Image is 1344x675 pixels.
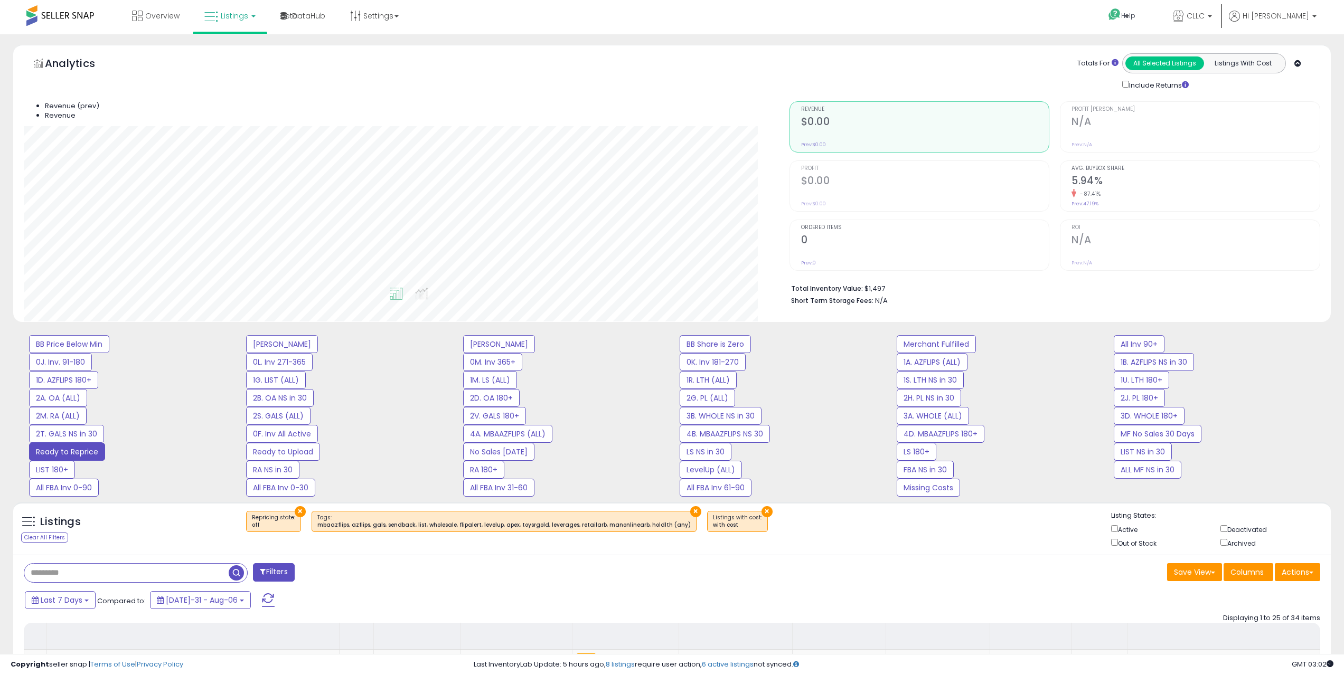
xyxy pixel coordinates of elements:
span: Columns [1230,567,1264,577]
span: Repricing state : [252,514,295,529]
label: Active [1118,525,1138,534]
h2: N/A [1072,234,1320,248]
small: Prev: 0 [801,260,816,266]
button: Filters [253,563,294,582]
span: Tags : [317,514,691,529]
label: Out of Stock [1118,539,1157,548]
button: 2T. GALS NS in 30 [29,425,104,443]
small: Prev: $0.00 [801,201,826,207]
button: 2A. OA (ALL) [29,389,87,407]
span: ROI [1072,225,1320,231]
button: 2B. OA NS in 30 [246,389,314,407]
div: off [252,521,295,529]
button: 0M. Inv 365+ [463,353,522,371]
div: mbaazflips, azflips, gals, sendback, list, wholesale, flipalert, levelup, apex, toysrgold, levera... [317,521,691,529]
i: Get Help [1108,8,1121,21]
h2: $0.00 [801,116,1049,130]
small: Prev: $0.00 [801,141,826,148]
button: LIST NS in 30 [1114,443,1172,461]
button: All FBA Inv 61-90 [680,479,751,497]
button: 2V. GALS 180+ [463,407,526,425]
button: 2S. GALS (ALL) [246,407,311,425]
li: $1,497 [791,281,1312,294]
small: Prev: N/A [1072,260,1092,266]
a: Terms of Use [90,659,135,669]
button: 2M. RA (ALL) [29,407,87,425]
button: 1B. AZFLIPS NS in 30 [1114,353,1194,371]
button: LS 180+ [897,443,936,461]
button: All FBA Inv 0-90 [29,479,99,497]
span: CLLC [1187,11,1205,21]
span: N/A [875,296,888,306]
div: Last InventoryLab Update: 5 hours ago, require user action, not synced. [474,660,1333,670]
div: Include Returns [1114,79,1214,91]
div: Displaying 1 to 25 of 34 items [1223,613,1320,623]
button: BB Share is Zero [680,335,751,353]
button: All FBA Inv 0-30 [246,479,315,497]
button: 3D. WHOLE 180+ [1114,407,1185,425]
a: Hi [PERSON_NAME] [1229,11,1317,32]
button: 1S. LTH NS in 30 [897,371,964,389]
span: Revenue [45,110,76,120]
div: with cost [713,521,762,529]
b: Total Inventory Value: [791,284,863,293]
a: 6 active listings [702,659,754,669]
span: [DATE]-31 - Aug-06 [166,595,238,605]
button: Columns [1224,563,1273,581]
span: Profit [PERSON_NAME] [1072,107,1320,112]
button: MF No Sales 30 Days [1114,425,1201,443]
button: [PERSON_NAME] [463,335,535,353]
button: 2H. PL NS in 30 [897,389,961,407]
button: 4B. MBAAZFLIPS NS 30 [680,425,770,443]
button: Last 7 Days [25,591,96,609]
small: Prev: N/A [1072,141,1092,148]
span: 2025-08-16 03:02 GMT [1292,659,1333,669]
button: 1R. LTH (ALL) [680,371,737,389]
span: Hi [PERSON_NAME] [1243,11,1309,21]
button: 4D. MBAAZFLIPS 180+ [897,425,984,443]
button: RA NS in 30 [246,461,299,479]
button: 0J. Inv. 91-180 [29,353,92,371]
button: 0F. Inv All Active [246,425,318,443]
label: Archived [1227,539,1256,548]
button: 1G. LIST (ALL) [246,371,306,389]
button: LevelUp (ALL) [680,461,742,479]
button: No Sales [DATE] [463,443,534,461]
button: All Inv 90+ [1114,335,1164,353]
span: Last 7 Days [41,595,82,605]
button: 1M. LS (ALL) [463,371,517,389]
h2: $0.00 [801,175,1049,189]
button: All Selected Listings [1125,56,1204,70]
button: 3A. WHOLE (ALL) [897,407,969,425]
button: BB Price Below Min [29,335,109,353]
div: Clear All Filters [21,533,68,543]
a: 8 listings [606,659,635,669]
label: Deactivated [1227,525,1267,534]
button: × [295,506,306,517]
h2: N/A [1072,116,1320,130]
small: Prev: 47.19% [1072,201,1098,207]
button: 0K. Inv 181-270 [680,353,746,371]
h2: 5.94% [1072,175,1320,189]
button: Actions [1275,563,1320,581]
button: LS NS in 30 [680,443,731,461]
span: Overview [145,11,180,21]
b: Short Term Storage Fees: [791,296,873,305]
button: Merchant Fulfilled [897,335,976,353]
h5: Listings [40,515,81,529]
span: Revenue (prev) [45,101,99,111]
span: Revenue [801,107,1049,112]
button: × [690,506,701,517]
button: 4A. MBAAZFLIPS (ALL) [463,425,552,443]
button: 3B. WHOLE NS in 30 [680,407,762,425]
span: Listings [221,11,248,21]
button: ALL MF NS in 30 [1114,461,1181,479]
button: × [762,506,773,517]
button: 2J. PL 180+ [1114,389,1165,407]
span: Avg. Buybox Share [1072,166,1320,172]
span: Help [1121,11,1135,20]
button: 1D. AZFLIPS 180+ [29,371,98,389]
a: Privacy Policy [137,659,183,669]
span: DataHub [292,11,325,21]
button: Listings With Cost [1204,56,1282,70]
